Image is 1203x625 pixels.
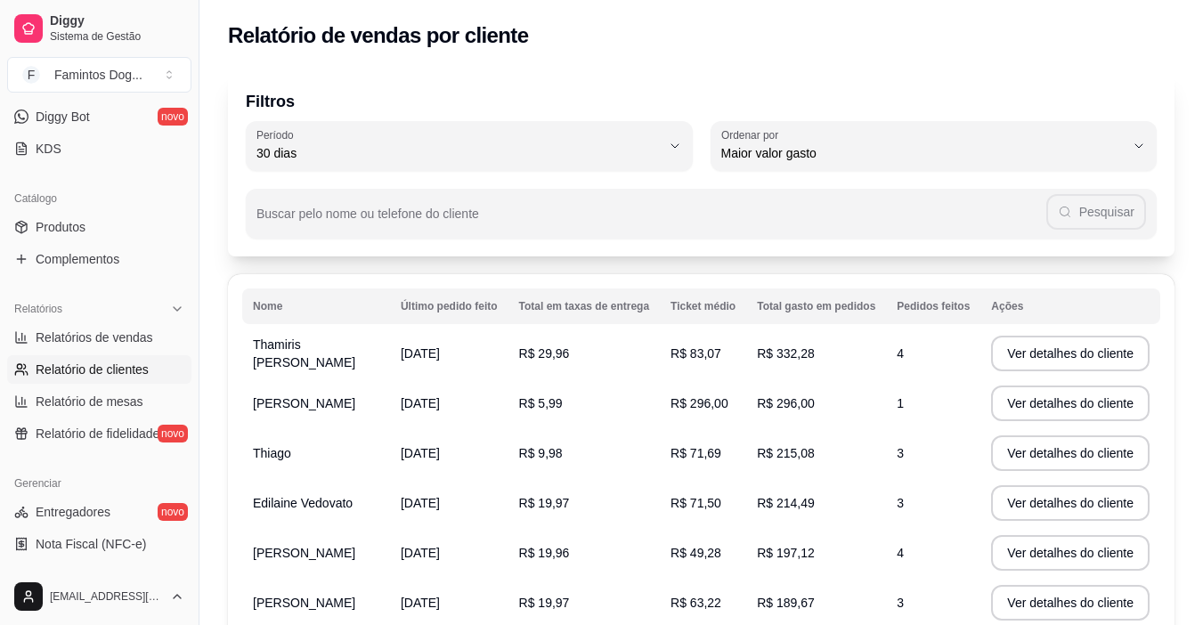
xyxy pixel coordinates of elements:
[50,29,184,44] span: Sistema de Gestão
[519,446,563,460] span: R$ 9,98
[36,503,110,521] span: Entregadores
[54,66,142,84] div: Famintos Dog ...
[886,288,980,324] th: Pedidos feitos
[7,387,191,416] a: Relatório de mesas
[897,446,904,460] span: 3
[253,596,355,610] span: [PERSON_NAME]
[256,212,1046,230] input: Buscar pelo nome ou telefone do cliente
[660,288,746,324] th: Ticket médio
[991,535,1150,571] button: Ver detalhes do cliente
[897,396,904,410] span: 1
[7,562,191,590] a: Controle de caixa
[519,596,570,610] span: R$ 19,97
[7,323,191,352] a: Relatórios de vendas
[671,396,728,410] span: R$ 296,00
[36,567,133,585] span: Controle de caixa
[991,485,1150,521] button: Ver detalhes do cliente
[36,393,143,410] span: Relatório de mesas
[7,7,191,50] a: DiggySistema de Gestão
[991,336,1150,371] button: Ver detalhes do cliente
[36,218,85,236] span: Produtos
[757,446,815,460] span: R$ 215,08
[7,134,191,163] a: KDS
[256,144,661,162] span: 30 dias
[253,496,353,510] span: Edilaine Vedovato
[519,546,570,560] span: R$ 19,96
[401,596,440,610] span: [DATE]
[401,446,440,460] span: [DATE]
[36,140,61,158] span: KDS
[14,302,62,316] span: Relatórios
[7,419,191,448] a: Relatório de fidelidadenovo
[7,575,191,618] button: [EMAIL_ADDRESS][DOMAIN_NAME]
[991,585,1150,621] button: Ver detalhes do cliente
[401,396,440,410] span: [DATE]
[7,102,191,131] a: Diggy Botnovo
[7,530,191,558] a: Nota Fiscal (NFC-e)
[36,535,146,553] span: Nota Fiscal (NFC-e)
[36,329,153,346] span: Relatórios de vendas
[897,496,904,510] span: 3
[757,396,815,410] span: R$ 296,00
[897,596,904,610] span: 3
[721,144,1126,162] span: Maior valor gasto
[671,346,721,361] span: R$ 83,07
[711,121,1158,171] button: Ordenar porMaior valor gasto
[253,396,355,410] span: [PERSON_NAME]
[519,496,570,510] span: R$ 19,97
[36,250,119,268] span: Complementos
[671,496,721,510] span: R$ 71,50
[7,213,191,241] a: Produtos
[7,498,191,526] a: Entregadoresnovo
[519,396,563,410] span: R$ 5,99
[50,13,184,29] span: Diggy
[36,361,149,378] span: Relatório de clientes
[721,127,784,142] label: Ordenar por
[671,596,721,610] span: R$ 63,22
[991,386,1150,421] button: Ver detalhes do cliente
[256,127,299,142] label: Período
[7,57,191,93] button: Select a team
[7,184,191,213] div: Catálogo
[36,425,159,442] span: Relatório de fidelidade
[897,546,904,560] span: 4
[246,121,693,171] button: Período30 dias
[757,596,815,610] span: R$ 189,67
[390,288,508,324] th: Último pedido feito
[246,89,1157,114] p: Filtros
[7,245,191,273] a: Complementos
[991,435,1150,471] button: Ver detalhes do cliente
[980,288,1160,324] th: Ações
[50,589,163,604] span: [EMAIL_ADDRESS][DOMAIN_NAME]
[401,346,440,361] span: [DATE]
[401,546,440,560] span: [DATE]
[757,496,815,510] span: R$ 214,49
[519,346,570,361] span: R$ 29,96
[897,346,904,361] span: 4
[757,346,815,361] span: R$ 332,28
[22,66,40,84] span: F
[253,546,355,560] span: [PERSON_NAME]
[508,288,661,324] th: Total em taxas de entrega
[671,446,721,460] span: R$ 71,69
[7,355,191,384] a: Relatório de clientes
[253,337,355,369] span: Thamiris [PERSON_NAME]
[36,108,90,126] span: Diggy Bot
[7,469,191,498] div: Gerenciar
[253,446,291,460] span: Thiago
[757,546,815,560] span: R$ 197,12
[242,288,390,324] th: Nome
[228,21,529,50] h2: Relatório de vendas por cliente
[671,546,721,560] span: R$ 49,28
[401,496,440,510] span: [DATE]
[746,288,886,324] th: Total gasto em pedidos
